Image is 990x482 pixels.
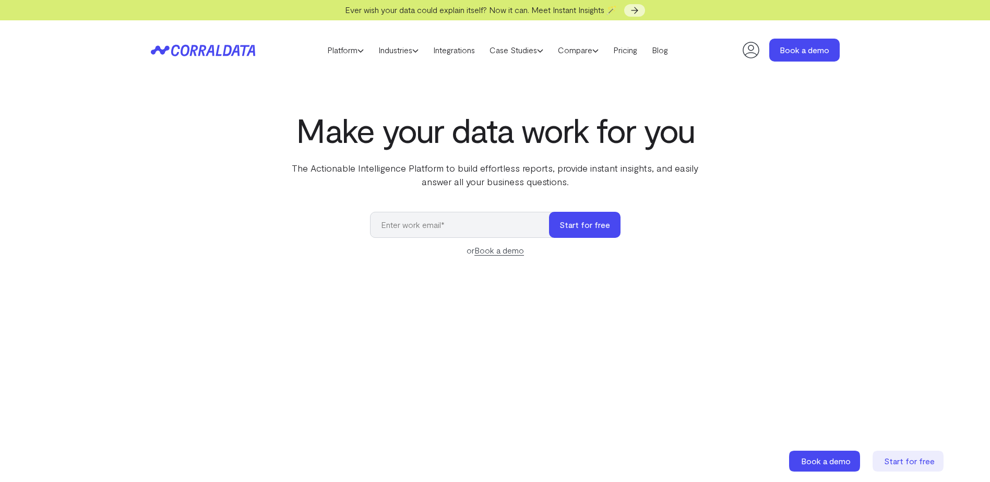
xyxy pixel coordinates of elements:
[789,451,862,472] a: Book a demo
[282,111,708,149] h1: Make your data work for you
[769,39,840,62] a: Book a demo
[873,451,946,472] a: Start for free
[370,244,621,257] div: or
[474,245,524,256] a: Book a demo
[370,212,559,238] input: Enter work email*
[482,42,551,58] a: Case Studies
[320,42,371,58] a: Platform
[551,42,606,58] a: Compare
[801,456,851,466] span: Book a demo
[371,42,426,58] a: Industries
[345,5,617,15] span: Ever wish your data could explain itself? Now it can. Meet Instant Insights 🪄
[549,212,621,238] button: Start for free
[884,456,935,466] span: Start for free
[426,42,482,58] a: Integrations
[645,42,675,58] a: Blog
[282,161,708,188] p: The Actionable Intelligence Platform to build effortless reports, provide instant insights, and e...
[606,42,645,58] a: Pricing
